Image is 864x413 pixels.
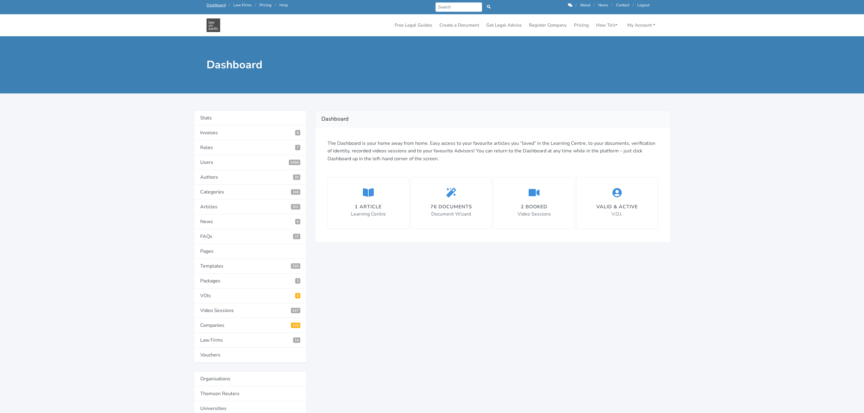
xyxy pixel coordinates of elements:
[611,2,613,8] span: /
[295,130,300,135] span: 8
[291,308,300,313] span: Video Sessions
[437,19,481,31] a: Create a Document
[291,263,300,269] span: 320
[279,2,288,8] a: Help
[321,114,664,124] h2: Dashboard
[572,19,591,31] a: Pricing
[295,145,300,150] span: 7
[194,303,307,318] a: Video Sessions427
[194,200,307,214] a: Articles
[194,185,307,200] a: Categories160
[580,2,590,8] a: About
[291,189,300,195] span: 160
[259,2,272,8] a: Pricing
[194,318,307,333] a: Companies126
[295,219,300,224] span: 6
[410,177,492,229] a: 76 documents Document Wizard
[207,18,220,32] img: Law On Earth
[517,203,551,210] div: 2 booked
[207,58,428,72] h1: Dashboard
[596,203,638,210] div: Valid & Active
[291,204,300,210] span: 301
[194,244,307,259] a: Pages
[517,210,551,218] p: Video Sessions
[625,19,658,31] a: My Account
[484,19,524,31] a: Get Legal Advice
[194,155,307,170] a: Users3450
[194,125,307,140] a: Invoices8
[637,2,649,8] a: Logout
[194,170,307,185] a: Authors20
[291,323,300,328] span: Registered Companies
[229,2,230,8] span: /
[328,177,409,229] a: 1 article Learning Centre
[392,19,435,31] a: Free Legal Guides
[293,234,300,239] span: 37
[194,259,307,274] a: Templates
[295,293,300,298] span: Pending VOIs
[194,386,307,401] a: Thomson Reuters
[194,348,307,363] a: Vouchers
[430,203,472,210] div: 76 documents
[633,2,634,8] span: /
[598,2,608,8] a: News
[493,177,575,229] a: 2 booked Video Sessions
[194,274,307,288] a: Packages3
[194,333,307,348] a: Law Firms14
[194,371,307,386] a: Organisations
[207,2,226,8] a: Dashboard
[351,203,386,210] div: 1 article
[194,110,307,125] a: Stats
[289,160,300,165] span: 3450
[194,229,307,244] a: FAQs
[194,140,307,155] a: Roles7
[616,2,629,8] a: Contact
[594,19,620,31] a: How To's
[255,2,256,8] span: /
[275,2,276,8] span: /
[233,2,252,8] a: Law Firms
[430,210,472,218] p: Document Wizard
[194,214,307,229] a: News
[527,19,569,31] a: Register Company
[596,210,638,218] p: V.O.I.
[293,174,300,180] span: 20
[575,2,577,8] span: /
[295,278,300,284] span: 3
[194,288,307,303] a: VOIs0
[351,210,386,218] p: Learning Centre
[435,2,482,12] input: Search
[594,2,595,8] span: /
[293,337,300,343] span: Law Firms
[576,177,658,229] a: Valid & Active V.O.I.
[328,140,658,163] p: The Dashboard is your home away from home. Easy access to your favourite articles you “loved” in ...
